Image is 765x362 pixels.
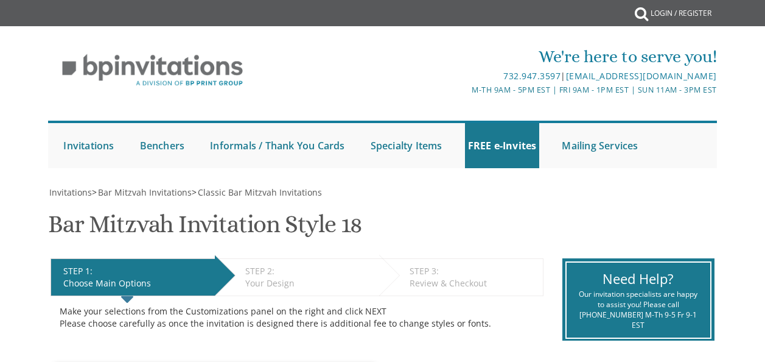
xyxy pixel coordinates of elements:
[98,186,192,198] span: Bar Mitzvah Invitations
[48,45,257,96] img: BP Invitation Loft
[207,123,348,168] a: Informals / Thank You Cards
[714,313,753,350] iframe: chat widget
[63,265,209,277] div: STEP 1:
[245,277,373,289] div: Your Design
[368,123,445,168] a: Specialty Items
[576,269,701,288] div: Need Help?
[576,289,701,331] div: Our invitation specialists are happy to assist you! Please call [PHONE_NUMBER] M-Th 9-5 Fr 9-1 EST
[566,70,717,82] a: [EMAIL_ADDRESS][DOMAIN_NAME]
[137,123,188,168] a: Benchers
[92,186,192,198] span: >
[410,277,537,289] div: Review & Checkout
[271,44,716,69] div: We're here to serve you!
[48,211,362,247] h1: Bar Mitzvah Invitation Style 18
[60,305,534,330] div: Make your selections from the Customizations panel on the right and click NEXT Please choose care...
[245,265,373,277] div: STEP 2:
[192,186,322,198] span: >
[271,69,716,83] div: |
[559,123,641,168] a: Mailing Services
[197,186,322,198] a: Classic Bar Mitzvah Invitations
[198,186,322,198] span: Classic Bar Mitzvah Invitations
[97,186,192,198] a: Bar Mitzvah Invitations
[49,186,92,198] span: Invitations
[271,83,716,96] div: M-Th 9am - 5pm EST | Fri 9am - 1pm EST | Sun 11am - 3pm EST
[465,123,540,168] a: FREE e-Invites
[410,265,537,277] div: STEP 3:
[60,123,117,168] a: Invitations
[503,70,561,82] a: 732.947.3597
[48,186,92,198] a: Invitations
[63,277,209,289] div: Choose Main Options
